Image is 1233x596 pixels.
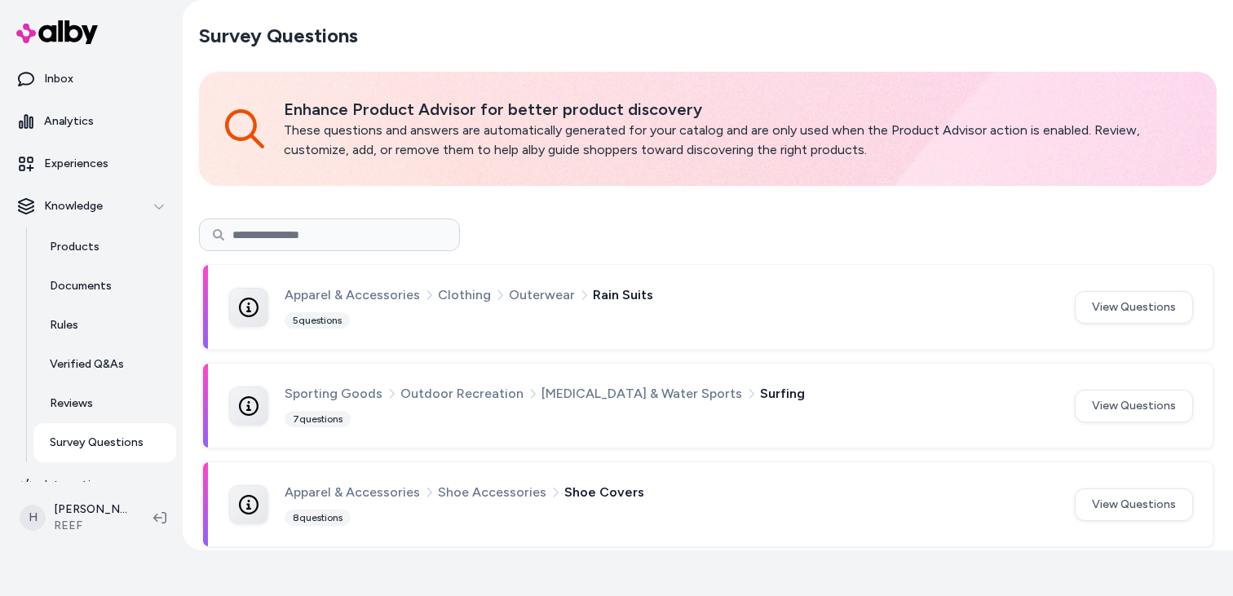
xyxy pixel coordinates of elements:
[54,518,127,534] span: REEF
[509,285,575,306] span: Outerwear
[438,285,491,306] span: Clothing
[7,60,176,99] a: Inbox
[7,144,176,183] a: Experiences
[50,435,144,451] p: Survey Questions
[33,423,176,462] a: Survey Questions
[44,156,108,172] p: Experiences
[50,317,78,333] p: Rules
[438,482,546,503] span: Shoe Accessories
[199,23,358,49] h2: Survey Questions
[44,113,94,130] p: Analytics
[285,285,420,306] span: Apparel & Accessories
[7,466,176,505] a: Integrations
[1075,390,1193,422] button: View Questions
[44,198,103,214] p: Knowledge
[33,384,176,423] a: Reviews
[33,267,176,306] a: Documents
[285,383,382,404] span: Sporting Goods
[593,285,653,306] span: Rain Suits
[50,395,93,412] p: Reviews
[285,411,351,427] div: 7 questions
[285,312,350,329] div: 5 questions
[16,20,98,44] img: alby Logo
[284,121,1191,160] p: These questions and answers are automatically generated for your catalog and are only used when t...
[541,383,742,404] span: [MEDICAL_DATA] & Water Sports
[285,510,351,526] div: 8 questions
[400,383,524,404] span: Outdoor Recreation
[285,482,420,503] span: Apparel & Accessories
[33,345,176,384] a: Verified Q&As
[564,482,644,503] span: Shoe Covers
[10,492,140,544] button: H[PERSON_NAME]REEF
[1075,488,1193,521] button: View Questions
[44,71,73,87] p: Inbox
[50,356,124,373] p: Verified Q&As
[284,98,1191,121] p: Enhance Product Advisor for better product discovery
[760,383,805,404] span: Surfing
[20,505,46,531] span: H
[54,501,127,518] p: [PERSON_NAME]
[44,477,110,493] p: Integrations
[33,227,176,267] a: Products
[7,187,176,226] button: Knowledge
[7,102,176,141] a: Analytics
[50,239,99,255] p: Products
[33,306,176,345] a: Rules
[1075,291,1193,324] button: View Questions
[50,278,112,294] p: Documents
